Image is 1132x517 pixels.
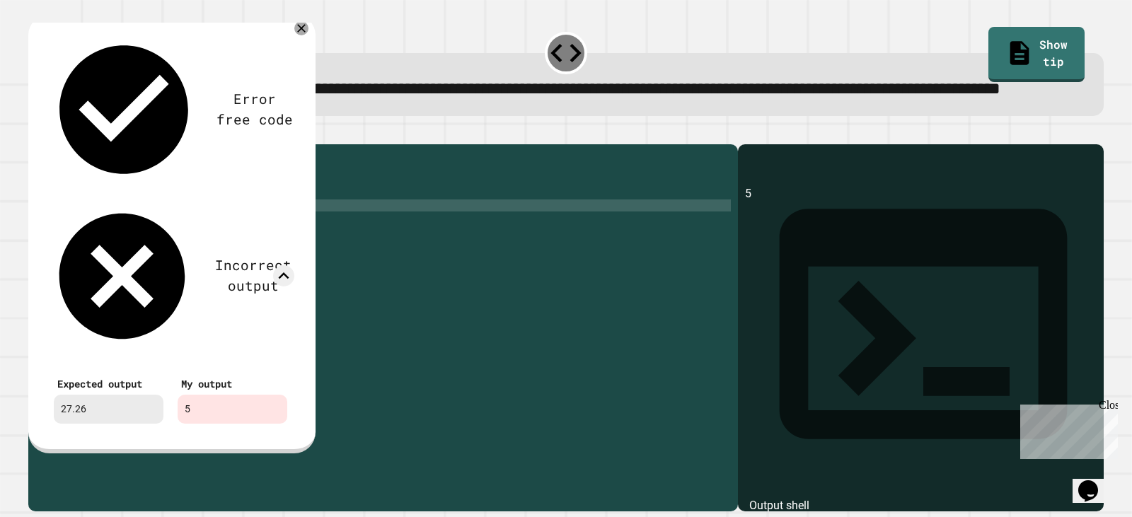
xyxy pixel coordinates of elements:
div: Expected output [57,376,160,391]
div: My output [181,376,284,391]
iframe: chat widget [1015,399,1118,459]
div: 27.26 [54,395,163,424]
div: Error free code [215,89,294,130]
div: 5 [178,395,287,424]
a: Show tip [988,27,1085,82]
div: Chat with us now!Close [6,6,98,90]
iframe: chat widget [1073,460,1118,503]
div: Incorrect output [212,255,294,296]
div: 5 [745,185,1097,511]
